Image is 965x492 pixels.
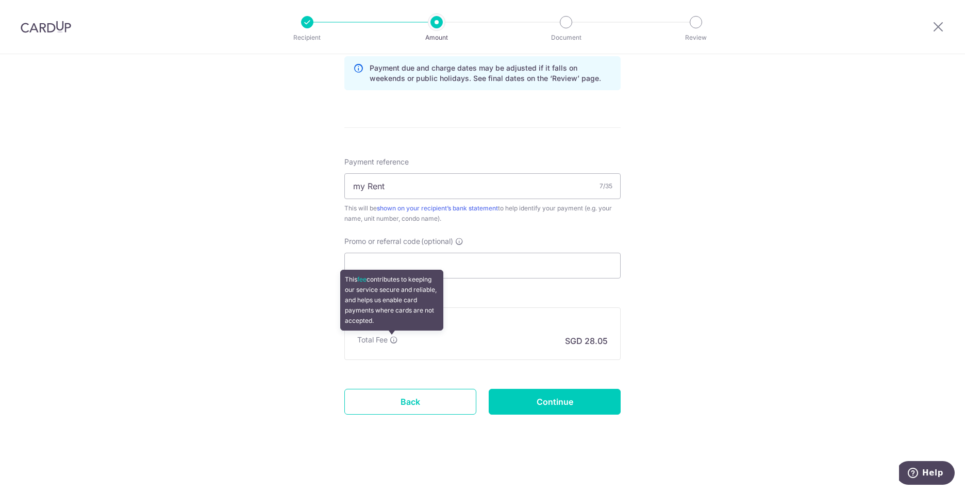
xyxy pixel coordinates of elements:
[421,236,453,247] span: (optional)
[344,389,476,415] a: Back
[377,204,498,212] a: shown on your recipient’s bank statement
[344,236,420,247] span: Promo or referral code
[528,32,604,43] p: Document
[344,157,409,167] span: Payment reference
[340,270,443,331] div: This contributes to keeping our service secure and reliable, and helps us enable card payments wh...
[489,389,621,415] input: Continue
[398,32,475,43] p: Amount
[357,275,367,283] a: fee
[357,335,388,345] p: Total Fee
[565,335,608,347] p: SGD 28.05
[600,181,612,191] div: 7/35
[269,32,345,43] p: Recipient
[658,32,734,43] p: Review
[357,316,608,326] h5: Fee summary
[899,461,955,487] iframe: Opens a widget where you can find more information
[370,63,612,84] p: Payment due and charge dates may be adjusted if it falls on weekends or public holidays. See fina...
[344,203,621,224] div: This will be to help identify your payment (e.g. your name, unit number, condo name).
[21,21,71,33] img: CardUp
